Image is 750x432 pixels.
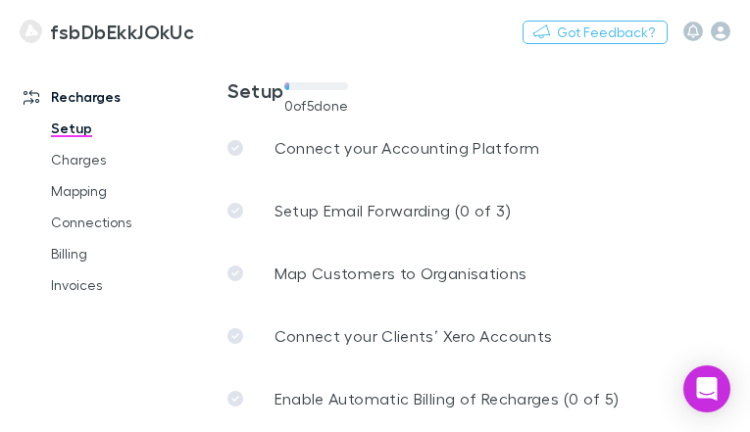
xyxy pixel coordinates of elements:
p: Connect your Accounting Platform [275,136,540,160]
a: Charges [31,144,223,175]
h3: Setup [227,78,284,102]
p: Enable Automatic Billing of Recharges (0 of 5) [275,387,620,410]
a: Billing [31,238,223,269]
a: Setup [31,113,223,144]
a: Invoices [31,269,223,301]
button: Got Feedback? [523,21,668,44]
span: 0 of 5 done [284,98,349,114]
a: Mapping [31,175,223,207]
h3: fsbDbEkkJOkUc [50,20,194,43]
img: fsbDbEkkJOkUc's Logo [20,20,42,43]
p: Setup Email Forwarding (0 of 3) [275,199,511,222]
a: Recharges [4,81,223,113]
p: Map Customers to Organisations [275,262,527,285]
p: Connect your Clients’ Xero Accounts [275,324,553,348]
div: Open Intercom Messenger [683,365,730,412]
a: Connections [31,207,223,238]
a: fsbDbEkkJOkUc [8,8,206,55]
